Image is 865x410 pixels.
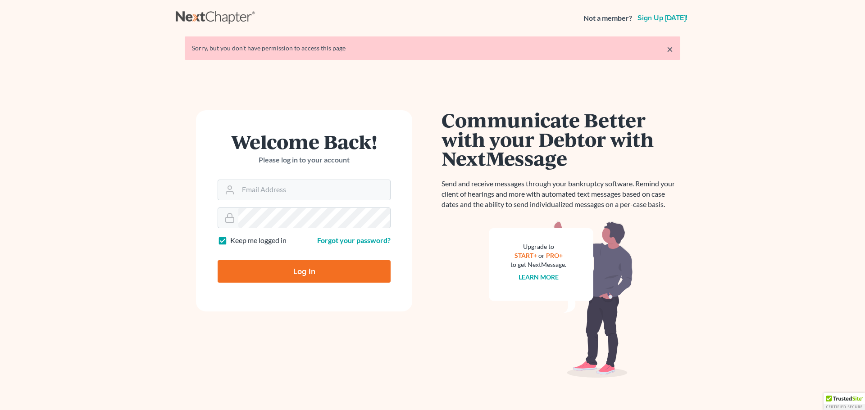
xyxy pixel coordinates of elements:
a: START+ [514,252,537,259]
img: nextmessage_bg-59042aed3d76b12b5cd301f8e5b87938c9018125f34e5fa2b7a6b67550977c72.svg [489,221,633,378]
div: to get NextMessage. [510,260,566,269]
h1: Communicate Better with your Debtor with NextMessage [442,110,680,168]
div: Sorry, but you don't have permission to access this page [192,44,673,53]
input: Log In [218,260,391,283]
h1: Welcome Back! [218,132,391,151]
input: Email Address [238,180,390,200]
a: Learn more [519,273,559,281]
div: Upgrade to [510,242,566,251]
strong: Not a member? [583,13,632,23]
a: Sign up [DATE]! [636,14,689,22]
span: or [538,252,545,259]
p: Send and receive messages through your bankruptcy software. Remind your client of hearings and mo... [442,179,680,210]
a: Forgot your password? [317,236,391,244]
div: TrustedSite Certified [824,393,865,410]
p: Please log in to your account [218,155,391,165]
label: Keep me logged in [230,235,287,246]
a: × [667,44,673,54]
a: PRO+ [546,252,563,259]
